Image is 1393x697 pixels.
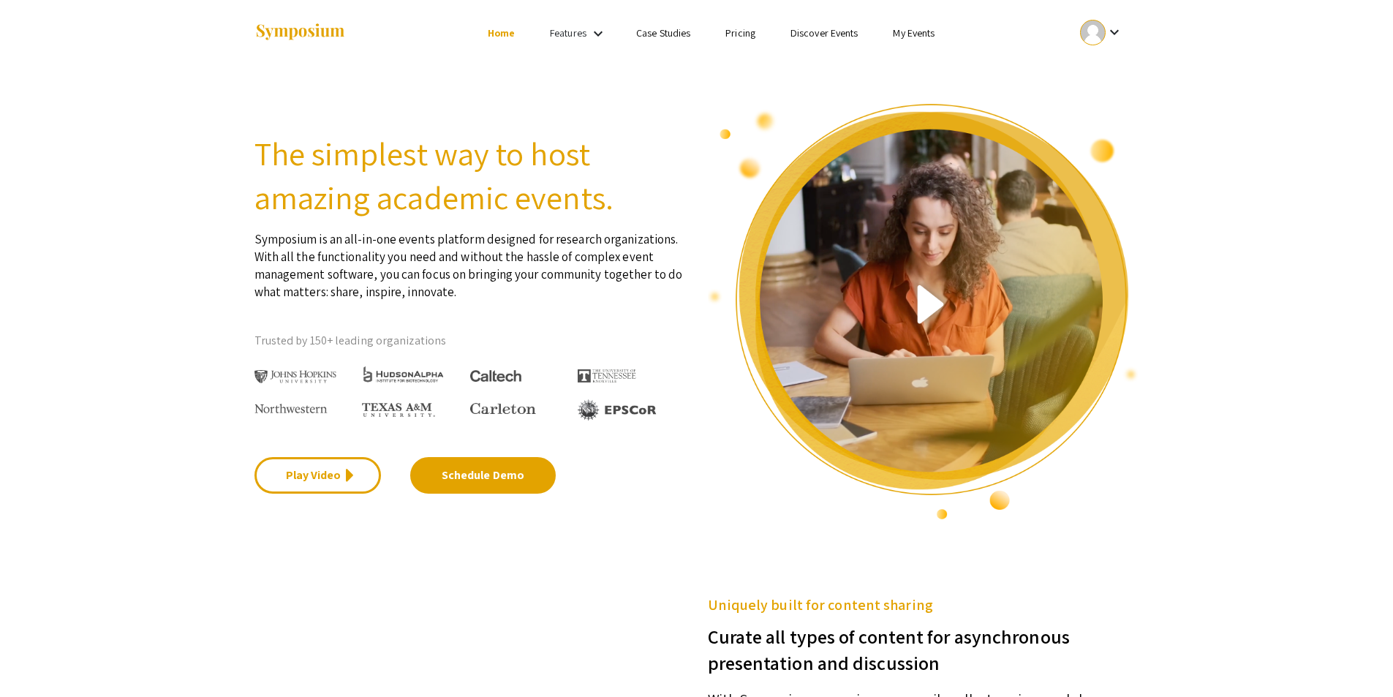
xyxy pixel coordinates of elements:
h5: Uniquely built for content sharing [708,594,1139,616]
img: Carleton [470,403,536,415]
p: Trusted by 150+ leading organizations [254,330,686,352]
mat-icon: Expand account dropdown [1106,23,1123,41]
a: Play Video [254,457,381,494]
a: Case Studies [636,26,690,39]
img: Caltech [470,370,521,383]
mat-icon: Expand Features list [589,25,607,42]
a: My Events [893,26,935,39]
a: Home [488,26,515,39]
p: Symposium is an all-in-one events platform designed for research organizations. With all the func... [254,219,686,301]
a: Schedule Demo [410,457,556,494]
h2: The simplest way to host amazing academic events. [254,132,686,219]
img: Symposium by ForagerOne [254,23,346,42]
img: The University of Tennessee [578,369,636,383]
a: Features [550,26,586,39]
img: HudsonAlpha [362,366,445,383]
a: Pricing [725,26,755,39]
img: Northwestern [254,404,328,412]
h3: Curate all types of content for asynchronous presentation and discussion [708,616,1139,676]
img: EPSCOR [578,399,658,421]
a: Discover Events [790,26,858,39]
img: Johns Hopkins University [254,370,337,384]
iframe: Chat [11,631,62,686]
img: Texas A&M University [362,403,435,418]
button: Expand account dropdown [1065,16,1139,49]
img: video overview of Symposium [708,102,1139,521]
